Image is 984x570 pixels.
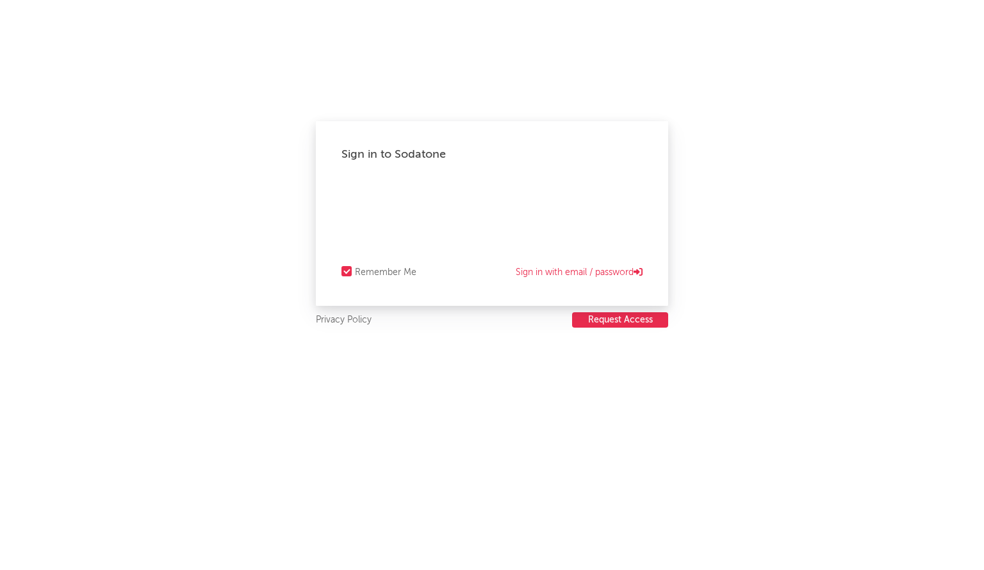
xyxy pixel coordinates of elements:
[316,312,372,328] a: Privacy Policy
[516,265,643,280] a: Sign in with email / password
[572,312,668,328] a: Request Access
[341,147,643,162] div: Sign in to Sodatone
[355,265,416,280] div: Remember Me
[572,312,668,328] button: Request Access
